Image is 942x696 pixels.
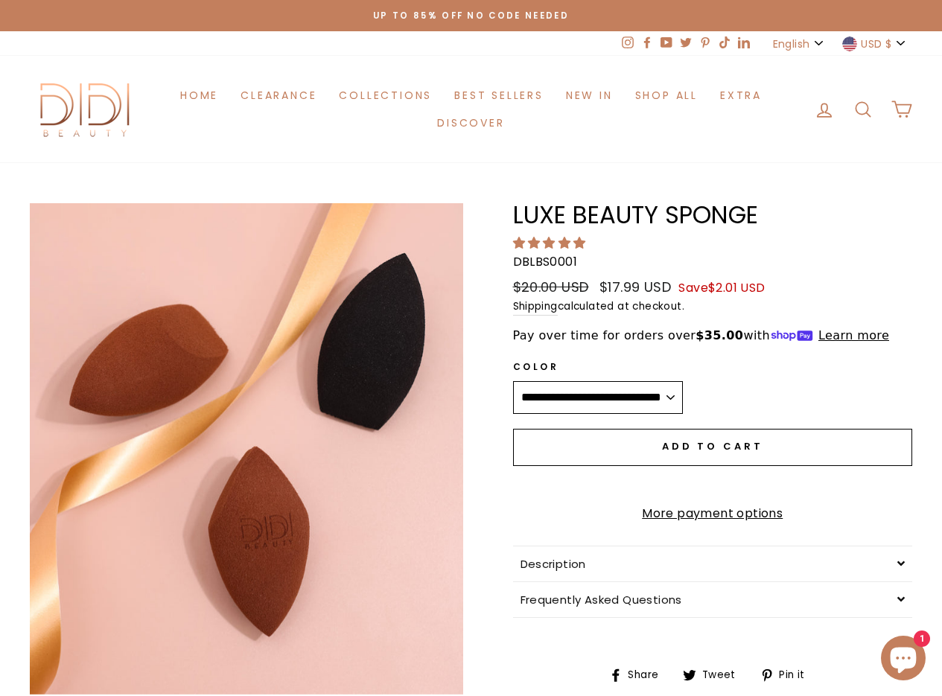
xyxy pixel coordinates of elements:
label: Color [513,360,683,374]
p: DBLBS0001 [513,252,913,272]
a: Shipping [513,298,558,316]
inbox-online-store-chat: Shopify online store chat [876,636,930,684]
a: Best Sellers [443,81,555,109]
span: Tweet [700,667,747,683]
a: Shop All [624,81,709,109]
a: Extra [709,81,773,109]
span: English [773,36,809,52]
a: Home [169,81,229,109]
span: Pin it [777,667,815,683]
ul: Primary [141,81,801,137]
span: Frequently Asked Questions [521,592,682,607]
span: Add to cart [662,439,763,453]
span: Share [626,667,669,683]
a: More payment options [513,504,913,523]
button: USD $ [838,31,912,56]
span: Description [521,556,586,572]
span: $2.01 USD [708,279,766,296]
img: Didi Beauty Co. [30,78,141,140]
span: $20.00 USD [513,278,589,296]
span: 5.00 stars [513,234,589,252]
span: Up to 85% off NO CODE NEEDED [373,10,569,22]
span: Save [678,279,765,296]
a: Clearance [229,81,328,109]
a: New in [555,81,624,109]
h1: Luxe Beauty Sponge [513,203,913,227]
span: USD $ [861,36,891,52]
span: $17.99 USD [599,278,671,296]
a: Discover [426,109,515,137]
button: English [768,31,830,56]
a: Collections [328,81,443,109]
button: Add to cart [513,429,913,466]
small: calculated at checkout. [513,298,913,316]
